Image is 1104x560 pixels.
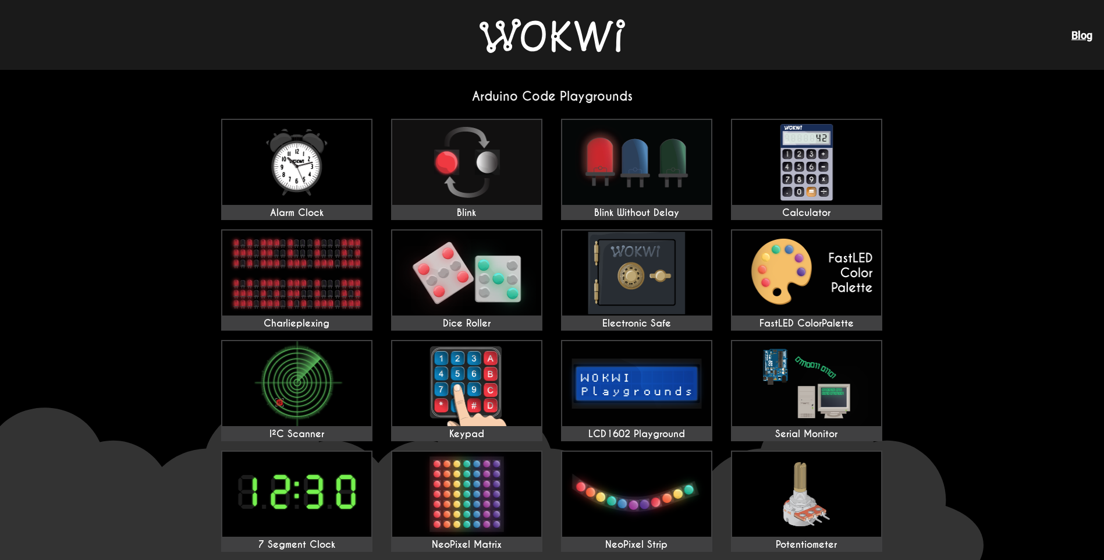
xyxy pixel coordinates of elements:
[562,231,711,316] img: Electronic Safe
[391,340,542,441] a: Keypad
[222,428,371,440] div: I²C Scanner
[732,207,881,219] div: Calculator
[732,231,881,316] img: FastLED ColorPalette
[732,341,881,426] img: Serial Monitor
[561,229,712,331] a: Electronic Safe
[562,207,711,219] div: Blink Without Delay
[731,119,882,220] a: Calculator
[562,428,711,440] div: LCD1602 Playground
[392,341,541,426] img: Keypad
[391,451,542,552] a: NeoPixel Matrix
[732,452,881,537] img: Potentiometer
[221,451,372,552] a: 7 Segment Clock
[562,120,711,205] img: Blink Without Delay
[222,452,371,537] img: 7 Segment Clock
[392,207,541,219] div: Blink
[392,120,541,205] img: Blink
[561,119,712,220] a: Blink Without Delay
[212,88,893,104] h2: Arduino Code Playgrounds
[222,539,371,551] div: 7 Segment Clock
[731,229,882,331] a: FastLED ColorPalette
[221,119,372,220] a: Alarm Clock
[222,318,371,329] div: Charlieplexing
[562,539,711,551] div: NeoPixel Strip
[562,318,711,329] div: Electronic Safe
[732,120,881,205] img: Calculator
[391,229,542,331] a: Dice Roller
[561,451,712,552] a: NeoPixel Strip
[1071,29,1092,41] a: Blog
[561,340,712,441] a: LCD1602 Playground
[221,340,372,441] a: I²C Scanner
[732,428,881,440] div: Serial Monitor
[731,451,882,552] a: Potentiometer
[221,229,372,331] a: Charlieplexing
[392,231,541,316] img: Dice Roller
[732,318,881,329] div: FastLED ColorPalette
[732,539,881,551] div: Potentiometer
[222,120,371,205] img: Alarm Clock
[562,341,711,426] img: LCD1602 Playground
[222,231,371,316] img: Charlieplexing
[222,341,371,426] img: I²C Scanner
[392,539,541,551] div: NeoPixel Matrix
[480,19,625,53] img: Wokwi
[562,452,711,537] img: NeoPixel Strip
[391,119,542,220] a: Blink
[731,340,882,441] a: Serial Monitor
[392,318,541,329] div: Dice Roller
[392,428,541,440] div: Keypad
[392,452,541,537] img: NeoPixel Matrix
[222,207,371,219] div: Alarm Clock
